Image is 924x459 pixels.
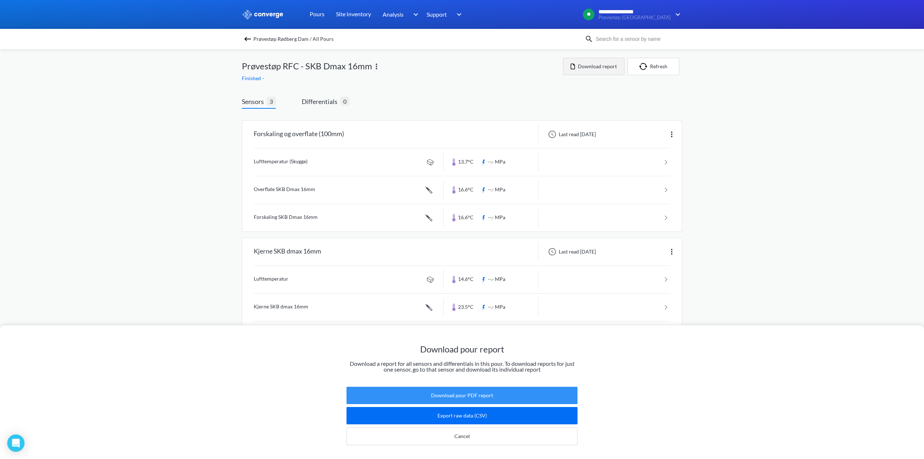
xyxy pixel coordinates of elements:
input: Search for a sensor by name [593,35,681,43]
span: Prøvestøp [GEOGRAPHIC_DATA] [598,15,671,20]
img: downArrow.svg [671,10,682,19]
p: Download a report for all sensors and differentials in this pour. To download reports for just on... [346,361,577,372]
img: downArrow.svg [452,10,463,19]
span: Analysis [383,10,404,19]
button: Cancel [346,427,577,445]
img: backspace.svg [243,35,252,43]
span: Prøvestøp Rødberg Dam / All Pours [253,34,334,44]
div: Open Intercom Messenger [7,434,25,452]
img: icon-search.svg [585,35,593,43]
img: logo_ewhite.svg [242,10,284,19]
img: downArrow.svg [409,10,420,19]
h1: Download pour report [346,343,577,355]
button: Export raw data (CSV) [346,407,577,424]
button: Download pour PDF report [346,387,577,404]
span: Support [427,10,447,19]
